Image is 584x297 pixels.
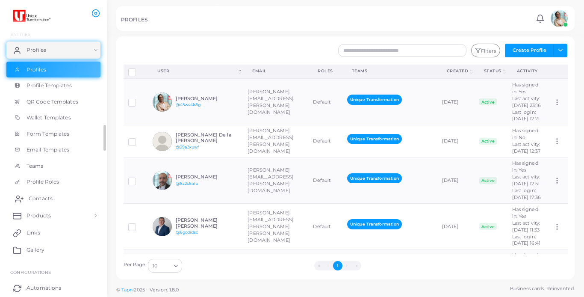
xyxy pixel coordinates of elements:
button: Create Profile [505,44,554,57]
span: Unique Transformation [347,219,402,229]
td: [PERSON_NAME][EMAIL_ADDRESS][PERSON_NAME][DOMAIN_NAME] [243,125,308,157]
span: Active [479,138,497,145]
div: User [157,68,237,74]
span: Active [479,177,497,184]
img: logo [8,8,55,24]
span: Active [479,223,497,230]
span: Configurations [10,270,51,275]
a: Links [6,224,100,241]
h6: [PERSON_NAME] [176,96,239,101]
td: Default [308,157,342,204]
img: avatar [153,132,172,151]
img: avatar [153,171,172,190]
button: Go to page 1 [333,261,342,270]
span: QR Code Templates [27,98,78,106]
span: Wallet Templates [27,114,71,122]
a: Form Templates [6,126,100,142]
h5: PROFILES [121,17,147,23]
span: 10 [153,261,157,270]
span: Profiles [27,46,46,54]
label: Per Page [124,261,146,268]
div: activity [517,68,540,74]
th: Action [549,65,567,79]
a: Email Templates [6,142,100,158]
a: @45wv4k8g [176,102,201,107]
td: Default [308,125,342,157]
span: Contacts [29,195,53,202]
span: Unique Transformation [347,134,402,144]
td: [DATE] [437,125,475,157]
a: Profiles [6,42,100,59]
a: Profiles [6,62,100,78]
div: Teams [352,68,428,74]
span: Unique Transformation [347,173,402,183]
span: Profiles [27,66,46,74]
div: Roles [318,68,333,74]
a: Contacts [6,190,100,207]
a: @6gcdidsc [176,230,198,235]
td: [PERSON_NAME][EMAIL_ADDRESS][PERSON_NAME][DOMAIN_NAME] [243,249,308,295]
a: avatar [548,10,570,27]
span: Has signed in: Yes [512,252,538,265]
span: Products [27,212,51,220]
span: 2025 [134,286,145,294]
h6: [PERSON_NAME] De la [PERSON_NAME] [176,132,239,143]
span: Has signed in: Yes [512,82,538,95]
span: Has signed in: Yes [512,206,538,219]
span: Profile Templates [27,82,72,89]
td: [PERSON_NAME][EMAIL_ADDRESS][PERSON_NAME][DOMAIN_NAME] [243,79,308,125]
span: Links [27,229,40,237]
span: Has signed in: No [512,128,538,140]
span: Version: 1.8.0 [150,287,179,293]
a: Profile Templates [6,77,100,94]
ul: Pagination [184,261,491,270]
span: Email Templates [27,146,70,154]
td: [DATE] [437,79,475,125]
div: Search for option [148,259,182,273]
img: avatar [153,92,172,112]
img: avatar [153,217,172,236]
a: Products [6,207,100,224]
div: Created [447,68,469,74]
span: Last activity: [DATE] 23:16 [512,95,541,108]
td: Default [308,204,342,250]
span: Automations [27,284,61,292]
td: [PERSON_NAME][EMAIL_ADDRESS][PERSON_NAME][PERSON_NAME][DOMAIN_NAME] [243,204,308,250]
td: [DATE] [437,204,475,250]
td: [PERSON_NAME][EMAIL_ADDRESS][PERSON_NAME][DOMAIN_NAME] [243,157,308,204]
a: QR Code Templates [6,94,100,110]
span: Has signed in: Yes [512,160,538,173]
span: Gallery [27,246,44,254]
span: Form Templates [27,130,70,138]
td: Default [308,249,342,295]
div: Email [252,68,299,74]
img: avatar [551,10,568,27]
span: ENTITIES [10,32,30,37]
button: Filters [471,44,500,57]
span: Last activity: [DATE] 12:51 [512,174,540,187]
a: @29a3xuwf [176,145,199,149]
span: Active [479,98,497,105]
a: Wallet Templates [6,110,100,126]
span: Unique Transformation [347,95,402,104]
h6: [PERSON_NAME] [176,174,239,180]
a: Tapni [121,287,134,293]
span: Profile Roles [27,178,59,186]
a: Automations [6,279,100,297]
input: Search for option [158,261,171,270]
span: Last login: [DATE] 16:41 [512,234,540,247]
td: [DATE] [437,249,475,295]
span: Teams [27,162,44,170]
td: [DATE] [437,157,475,204]
span: Business cards. Reinvented. [510,285,575,292]
h6: [PERSON_NAME] [PERSON_NAME] [176,217,239,229]
span: Last activity: [DATE] 11:33 [512,220,540,233]
span: Last activity: [DATE] 12:37 [512,141,540,154]
a: @6z2s6afu [176,181,198,186]
th: Row-selection [124,65,148,79]
a: Teams [6,158,100,174]
span: Last login: [DATE] 12:21 [512,109,540,122]
a: Profile Roles [6,174,100,190]
div: Status [484,68,501,74]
